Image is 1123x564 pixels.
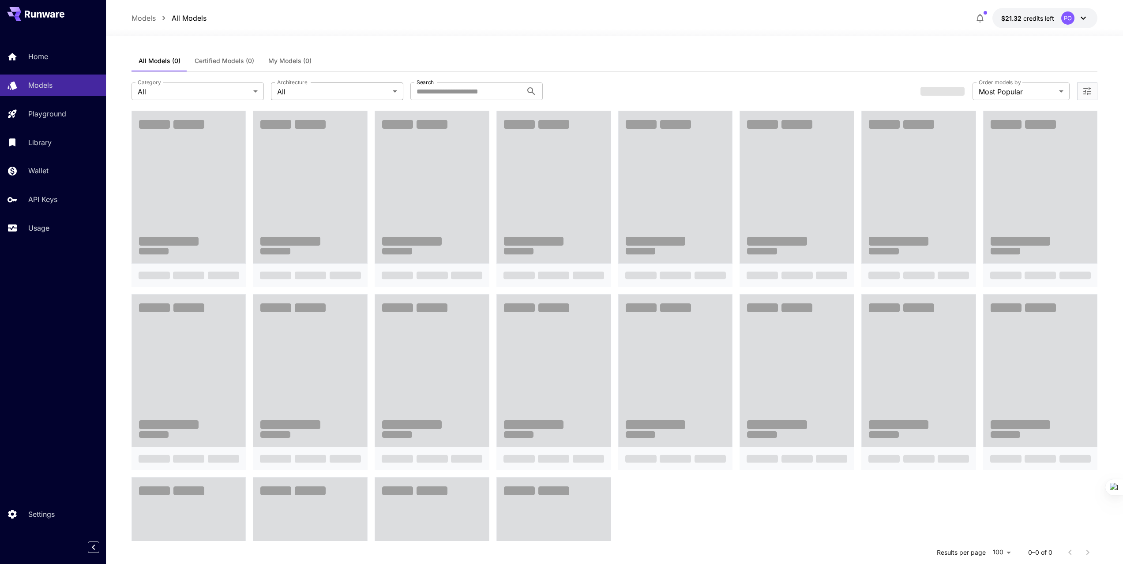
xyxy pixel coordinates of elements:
[94,539,106,555] div: Collapse sidebar
[28,80,53,90] p: Models
[268,57,312,65] span: My Models (0)
[1001,14,1054,23] div: $21.32016
[992,8,1097,28] button: $21.32016PO
[139,57,180,65] span: All Models (0)
[28,108,66,119] p: Playground
[277,86,389,97] span: All
[28,51,48,62] p: Home
[979,78,1021,86] label: Order models by
[1028,548,1052,557] p: 0–0 of 0
[1001,15,1023,22] span: $21.32
[172,13,207,23] a: All Models
[28,223,49,233] p: Usage
[138,86,250,97] span: All
[417,78,434,86] label: Search
[1023,15,1054,22] span: credits left
[979,86,1055,97] span: Most Popular
[1082,86,1093,97] button: Open more filters
[28,165,49,176] p: Wallet
[138,78,161,86] label: Category
[989,546,1014,559] div: 100
[131,13,156,23] a: Models
[28,194,57,205] p: API Keys
[195,57,254,65] span: Certified Models (0)
[28,137,52,148] p: Library
[1061,11,1074,25] div: PO
[28,509,55,519] p: Settings
[277,78,307,86] label: Architecture
[131,13,207,23] nav: breadcrumb
[937,548,986,557] p: Results per page
[88,542,99,553] button: Collapse sidebar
